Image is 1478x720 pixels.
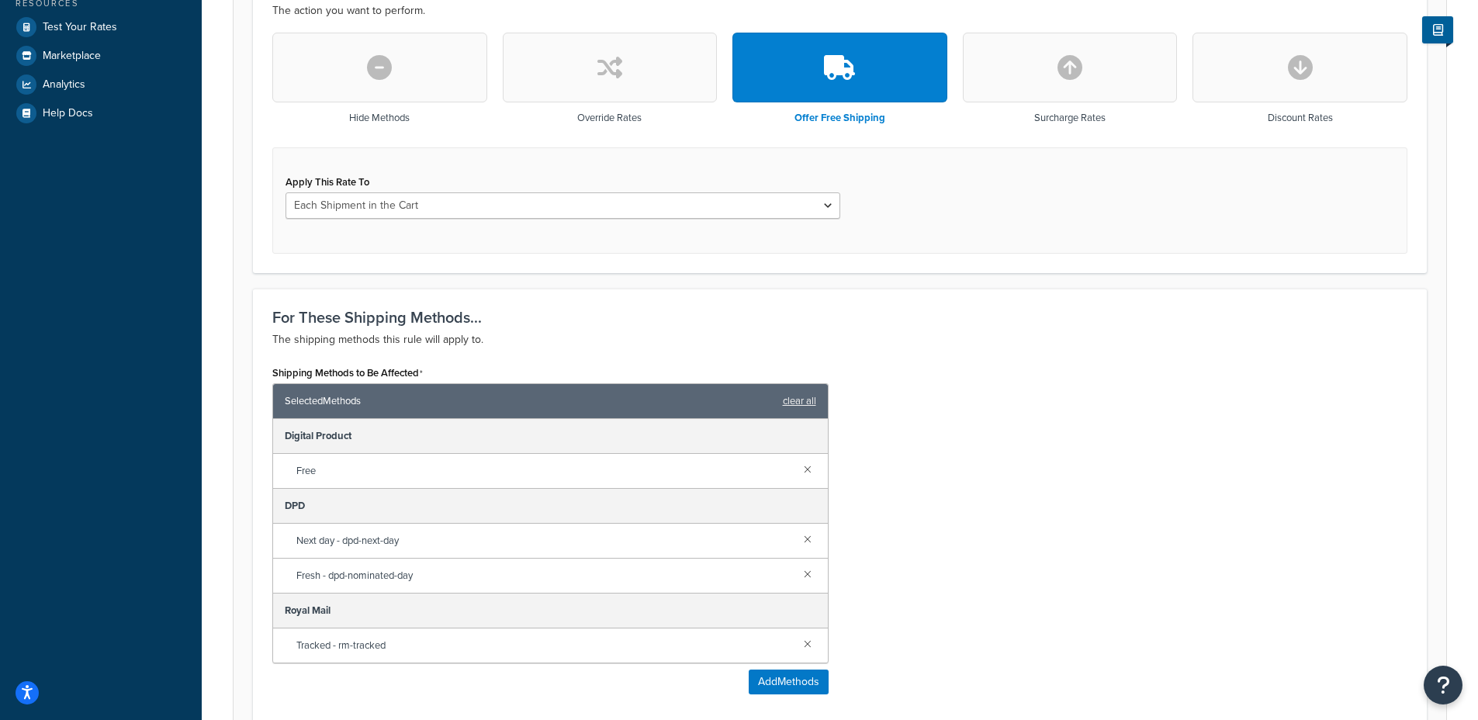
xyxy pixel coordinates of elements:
[272,2,1407,20] p: The action you want to perform.
[285,390,775,412] span: Selected Methods
[577,112,642,123] h3: Override Rates
[12,13,190,41] a: Test Your Rates
[12,42,190,70] a: Marketplace
[273,419,828,454] div: Digital Product
[1424,666,1462,704] button: Open Resource Center
[43,21,117,34] span: Test Your Rates
[273,594,828,628] div: Royal Mail
[12,71,190,99] a: Analytics
[286,176,369,188] label: Apply This Rate To
[296,565,791,587] span: Fresh - dpd-nominated-day
[272,309,1407,326] h3: For These Shipping Methods...
[749,670,829,694] button: AddMethods
[794,112,885,123] h3: Offer Free Shipping
[296,460,791,482] span: Free
[272,367,423,379] label: Shipping Methods to Be Affected
[272,331,1407,349] p: The shipping methods this rule will apply to.
[273,489,828,524] div: DPD
[296,635,791,656] span: Tracked - rm-tracked
[12,99,190,127] a: Help Docs
[349,112,410,123] h3: Hide Methods
[43,107,93,120] span: Help Docs
[43,50,101,63] span: Marketplace
[296,530,791,552] span: Next day - dpd-next-day
[1422,16,1453,43] button: Show Help Docs
[43,78,85,92] span: Analytics
[1268,112,1333,123] h3: Discount Rates
[1034,112,1106,123] h3: Surcharge Rates
[783,390,816,412] a: clear all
